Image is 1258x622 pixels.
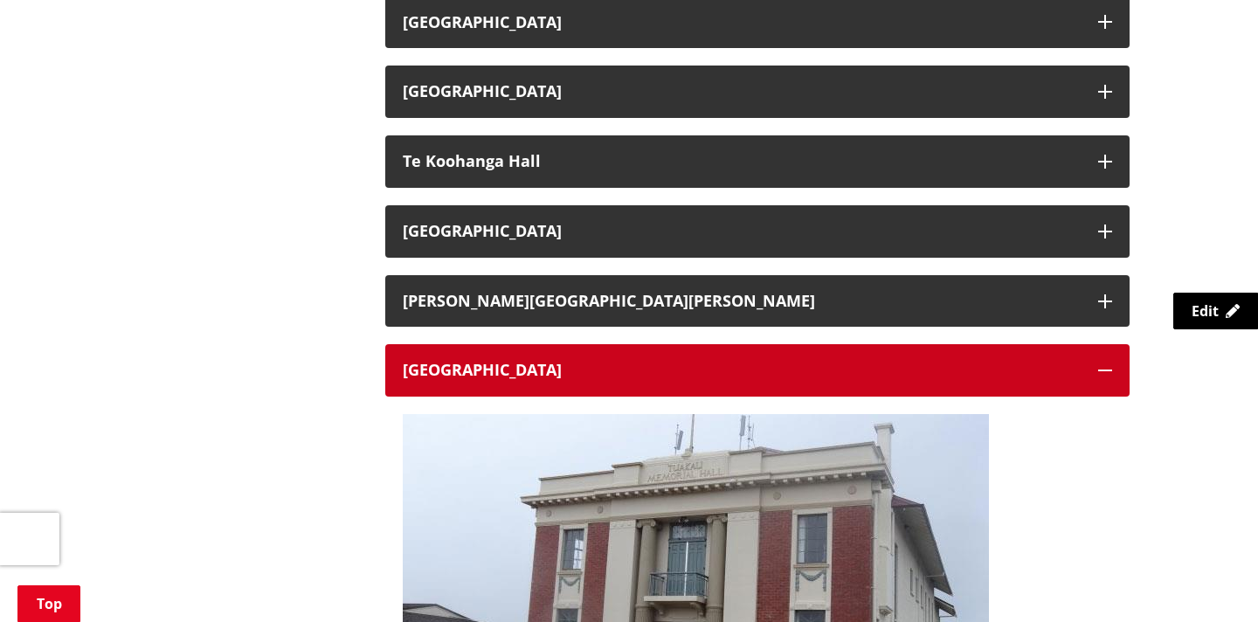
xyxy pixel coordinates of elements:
[403,223,1081,240] h3: [GEOGRAPHIC_DATA]
[1192,301,1219,321] span: Edit
[403,293,1081,310] h3: [PERSON_NAME][GEOGRAPHIC_DATA][PERSON_NAME]
[17,585,80,622] a: Top
[1178,549,1241,612] iframe: Messenger Launcher
[403,14,1081,31] h3: [GEOGRAPHIC_DATA]
[385,135,1130,188] button: Te Koohanga Hall
[403,362,1081,379] h3: [GEOGRAPHIC_DATA]
[385,66,1130,118] button: [GEOGRAPHIC_DATA]
[385,205,1130,258] button: [GEOGRAPHIC_DATA]
[1173,293,1258,329] a: Edit
[385,275,1130,328] button: [PERSON_NAME][GEOGRAPHIC_DATA][PERSON_NAME]
[385,344,1130,397] button: [GEOGRAPHIC_DATA]
[403,83,1081,100] h3: [GEOGRAPHIC_DATA]
[403,153,1081,170] h3: Te Koohanga Hall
